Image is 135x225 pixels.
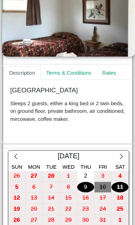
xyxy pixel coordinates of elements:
[41,66,97,80] a: Terms & Conditions
[99,164,107,170] span: Fri
[77,193,94,204] button: 16
[111,193,128,203] div: 18
[46,164,56,170] span: Tue
[10,100,127,123] p: Sleeps 2 guests, either a king bed or 2 twin beds, on ground floor, private bathroom, air conditi...
[8,204,25,215] div: 19
[115,164,125,170] span: Sat
[94,182,112,193] button: 10
[77,193,94,203] div: 16
[111,171,129,182] button: 4
[43,182,60,193] button: 7
[63,164,75,170] span: Wed
[94,204,112,215] button: 24
[114,151,129,163] button: chevron right
[43,171,60,182] button: 28
[26,171,43,182] button: 27
[8,171,25,182] div: 26
[118,153,125,160] svg: chevron right
[60,182,77,193] button: 8
[60,171,77,182] button: 1
[94,193,111,203] div: 17
[10,86,127,94] p: [GEOGRAPHIC_DATA]
[77,171,94,182] button: 2
[4,66,41,80] a: Description
[60,193,77,204] button: 15
[80,164,91,170] span: Thu
[26,193,43,204] button: 13
[43,193,60,203] div: 14
[8,204,26,215] button: 19
[11,164,22,170] span: Sun
[8,193,26,204] button: 12
[23,151,114,163] div: [DATE]
[26,182,43,193] button: 6
[26,204,43,215] button: 20
[77,182,94,193] button: 9
[97,66,121,80] a: Rates
[111,182,129,193] button: 11
[77,182,94,193] div: 9
[12,153,19,160] svg: chevron left
[8,182,25,193] div: 5
[43,204,60,215] button: 21
[43,193,60,204] button: 14
[94,193,112,204] button: 17
[77,204,94,215] button: 23
[8,171,26,182] button: 26
[94,171,112,182] button: 3
[8,182,26,193] button: 5
[111,193,129,204] button: 18
[60,204,77,215] button: 22
[28,164,40,170] span: Mon
[111,204,129,215] button: 25
[26,193,43,203] div: 13
[8,193,25,203] div: 12
[77,204,94,215] div: 23
[77,171,94,182] div: 2
[60,193,77,203] div: 15
[8,151,23,163] button: chevron left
